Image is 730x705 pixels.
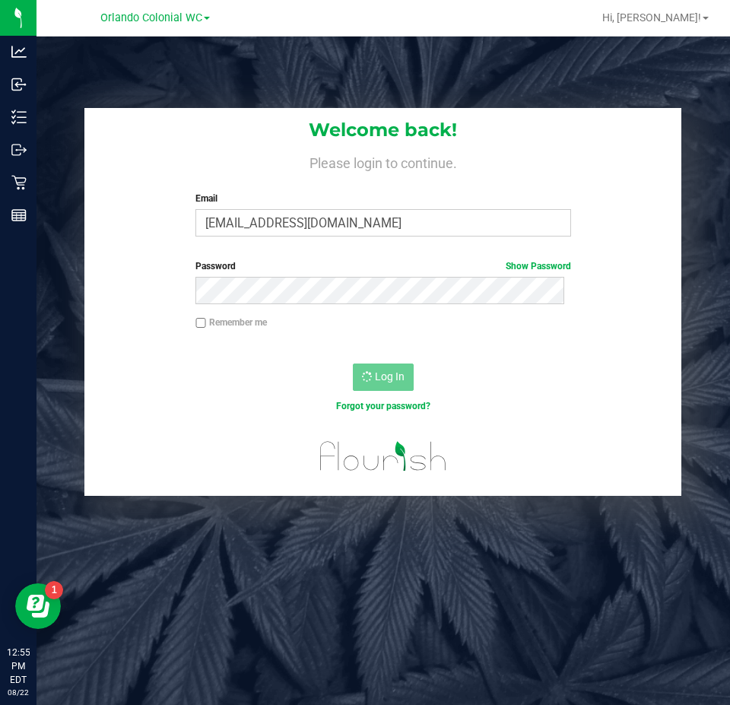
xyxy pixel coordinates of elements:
a: Show Password [506,261,571,272]
span: Log In [375,370,405,383]
iframe: Resource center unread badge [45,581,63,599]
label: Remember me [195,316,267,329]
h1: Welcome back! [84,120,681,140]
span: Orlando Colonial WC [100,11,202,24]
inline-svg: Analytics [11,44,27,59]
inline-svg: Retail [11,175,27,190]
span: Password [195,261,236,272]
button: Log In [353,364,414,391]
label: Email [195,192,570,205]
inline-svg: Outbound [11,142,27,157]
input: Remember me [195,318,206,329]
img: flourish_logo.svg [309,429,458,484]
p: 08/22 [7,687,30,698]
inline-svg: Inbound [11,77,27,92]
a: Forgot your password? [336,401,430,411]
span: Hi, [PERSON_NAME]! [602,11,701,24]
iframe: Resource center [15,583,61,629]
p: 12:55 PM EDT [7,646,30,687]
inline-svg: Reports [11,208,27,223]
inline-svg: Inventory [11,110,27,125]
h4: Please login to continue. [84,152,681,170]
